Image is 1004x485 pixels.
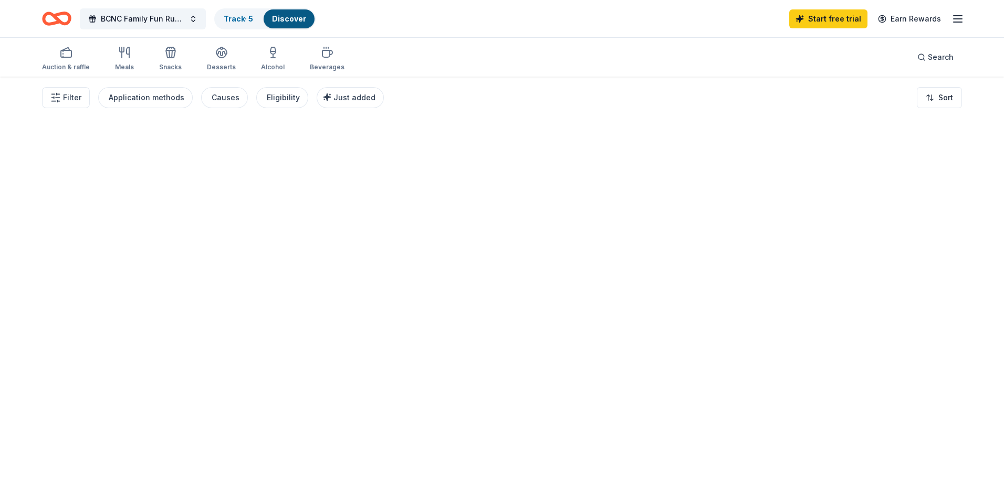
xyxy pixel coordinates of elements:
div: Meals [115,63,134,71]
button: Causes [201,87,248,108]
div: Alcohol [261,63,285,71]
span: Filter [63,91,81,104]
button: Track· 5Discover [214,8,316,29]
div: Beverages [310,63,344,71]
button: Alcohol [261,42,285,77]
div: Desserts [207,63,236,71]
div: Auction & raffle [42,63,90,71]
div: Application methods [109,91,184,104]
a: Home [42,6,71,31]
button: Meals [115,42,134,77]
button: Auction & raffle [42,42,90,77]
button: Filter [42,87,90,108]
div: Eligibility [267,91,300,104]
button: Just added [317,87,384,108]
button: BCNC Family Fun Run & Walk [80,8,206,29]
a: Discover [272,14,306,23]
a: Earn Rewards [872,9,947,28]
span: Sort [938,91,953,104]
div: Snacks [159,63,182,71]
button: Beverages [310,42,344,77]
a: Start free trial [789,9,867,28]
button: Search [909,47,962,68]
button: Eligibility [256,87,308,108]
button: Sort [917,87,962,108]
span: Just added [333,93,375,102]
span: Search [928,51,954,64]
button: Desserts [207,42,236,77]
button: Application methods [98,87,193,108]
button: Snacks [159,42,182,77]
span: BCNC Family Fun Run & Walk [101,13,185,25]
div: Causes [212,91,239,104]
a: Track· 5 [224,14,253,23]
